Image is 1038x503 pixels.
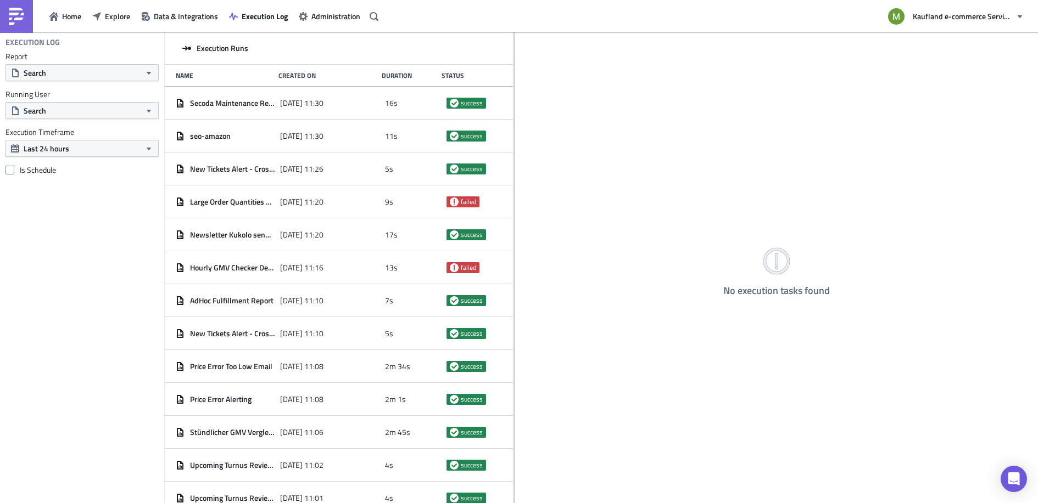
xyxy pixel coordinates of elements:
[190,460,275,470] span: Upcoming Turnus Review - Personengesellschaft 3 Weeks
[385,164,393,174] span: 5s
[442,71,496,80] div: Status
[461,461,483,470] span: success
[450,230,459,239] span: success
[450,132,459,140] span: success
[5,64,159,81] button: Search
[385,98,398,108] span: 16s
[190,493,275,503] span: Upcoming Turnus Review - Personengesellschaft 6 Weeks
[24,67,46,78] span: Search
[293,8,366,25] button: Administration
[197,43,248,53] span: Execution Runs
[5,127,159,137] label: Execution Timeframe
[190,263,275,273] span: Hourly GMV Checker Decrease | Directsales
[385,394,406,404] span: 2m 1s
[450,197,459,206] span: failed
[280,394,323,404] span: [DATE] 11:08
[190,98,275,108] span: Secoda Maintenance Report
[24,143,69,154] span: Last 24 hours
[461,197,476,206] span: failed
[450,428,459,437] span: success
[881,4,1030,29] button: Kaufland e-commerce Services GmbH & Co. KG
[461,132,483,140] span: success
[280,427,323,437] span: [DATE] 11:06
[242,10,288,22] span: Execution Log
[385,329,393,338] span: 5s
[280,131,323,141] span: [DATE] 11:30
[280,493,323,503] span: [DATE] 11:01
[280,361,323,371] span: [DATE] 11:08
[385,230,398,240] span: 17s
[382,71,437,80] div: Duration
[190,164,275,174] span: New Tickets Alert - Crossdock
[8,8,25,25] img: PushMetrics
[44,8,87,25] button: Home
[723,285,830,296] h4: No execution tasks found
[5,140,159,157] button: Last 24 hours
[461,99,483,108] span: success
[190,296,274,306] span: AdHoc Fulfillment Report
[461,395,483,404] span: success
[385,197,393,207] span: 9s
[450,329,459,338] span: success
[461,494,483,502] span: success
[913,10,1012,22] span: Kaufland e-commerce Services GmbH & Co. KG
[190,329,275,338] span: New Tickets Alert - Crossdock
[461,230,483,239] span: success
[1001,466,1027,492] div: Open Intercom Messenger
[385,493,393,503] span: 4s
[450,362,459,371] span: success
[176,71,273,80] div: Name
[190,427,275,437] span: Stündlicher GMV Vergleich (copy)
[190,197,275,207] span: Large Order Quantities Alerting ([DATE] Simple Report)
[280,164,323,174] span: [DATE] 11:26
[190,394,252,404] span: Price Error Alerting
[280,296,323,306] span: [DATE] 11:10
[87,8,136,25] button: Explore
[461,263,476,272] span: failed
[224,8,293,25] button: Execution Log
[190,361,272,371] span: Price Error Too Low Email
[5,89,159,99] label: Running User
[450,494,459,502] span: success
[24,105,46,116] span: Search
[136,8,224,25] button: Data & Integrations
[280,197,323,207] span: [DATE] 11:20
[280,329,323,338] span: [DATE] 11:10
[385,296,393,306] span: 7s
[280,230,323,240] span: [DATE] 11:20
[385,460,393,470] span: 4s
[311,10,360,22] span: Administration
[5,102,159,119] button: Search
[461,296,483,305] span: success
[278,71,376,80] div: Created On
[887,7,906,26] img: Avatar
[450,461,459,470] span: success
[461,362,483,371] span: success
[105,10,130,22] span: Explore
[154,10,218,22] span: Data & Integrations
[450,263,459,272] span: failed
[461,165,483,173] span: success
[461,329,483,338] span: success
[5,37,60,47] h4: Execution Log
[280,263,323,273] span: [DATE] 11:16
[5,52,159,61] label: Report
[5,165,159,175] label: Is Schedule
[385,131,398,141] span: 11s
[190,131,231,141] span: seo-amazon
[450,165,459,173] span: success
[450,99,459,108] span: success
[450,395,459,404] span: success
[385,427,410,437] span: 2m 45s
[385,361,410,371] span: 2m 34s
[280,460,323,470] span: [DATE] 11:02
[461,428,483,437] span: success
[385,263,398,273] span: 13s
[450,296,459,305] span: success
[190,230,275,240] span: Newsletter Kukolo sending alert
